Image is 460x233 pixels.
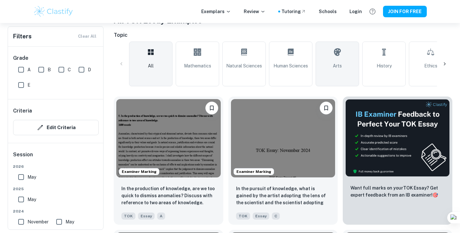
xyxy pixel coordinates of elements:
span: C [68,66,71,73]
span: Arts [333,62,342,69]
span: May [65,218,74,225]
span: Natural Sciences [226,62,262,69]
button: Please log in to bookmark exemplars [205,102,218,114]
span: History [377,62,392,69]
img: TOK Essay example thumbnail: In the pursuit of knowledge, what is gai [231,99,335,177]
span: Mathematics [184,62,211,69]
span: November [27,218,49,225]
button: Edit Criteria [13,120,99,135]
span: 2026 [13,164,99,169]
a: Tutoring [281,8,306,15]
span: 2025 [13,186,99,192]
span: TOK [236,213,250,220]
span: TOK [121,213,135,220]
a: Schools [319,8,337,15]
span: E [27,82,30,89]
span: Examiner Marking [119,169,159,175]
p: In the pursuit of knowledge, what is gained by the artist adopting the lens of the scientist and ... [236,185,330,207]
img: TOK Essay example thumbnail: In the production of knowledge, are we t [116,99,221,177]
h6: Grade [13,54,99,62]
span: Essay [253,213,269,220]
h6: Filters [13,32,32,41]
img: Clastify logo [33,5,74,18]
p: Review [244,8,265,15]
span: A [157,213,165,220]
h6: Criteria [13,107,32,115]
span: 🎯 [433,192,438,198]
img: Thumbnail [345,99,450,177]
button: JOIN FOR FREE [383,6,427,17]
span: C [272,213,280,220]
a: Examiner MarkingPlease log in to bookmark exemplarsIn the pursuit of knowledge, what is gained by... [228,97,338,225]
span: May [27,196,36,203]
p: In the production of knowledge, are we too quick to dismiss anomalies? Discuss with reference to ... [121,185,216,206]
p: Want full marks on your TOK Essay ? Get expert feedback from an IB examiner! [350,184,445,198]
span: D [88,66,91,73]
span: A [27,66,31,73]
button: Help and Feedback [367,6,378,17]
a: ThumbnailWant full marks on yourTOK Essay? Get expert feedback from an IB examiner! [343,97,452,225]
h6: Session [13,151,99,164]
span: 2024 [13,208,99,214]
a: Examiner MarkingPlease log in to bookmark exemplarsIn the production of knowledge, are we too qui... [114,97,223,225]
span: Human Sciences [273,62,308,69]
p: Exemplars [201,8,231,15]
span: Essay [138,213,155,220]
span: May [27,174,36,181]
span: All [148,62,154,69]
span: B [48,66,51,73]
span: Examiner Marking [234,169,274,175]
button: Please log in to bookmark exemplars [320,102,333,114]
span: Ethics [424,62,437,69]
h6: Topic [114,31,452,39]
a: Login [349,8,362,15]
